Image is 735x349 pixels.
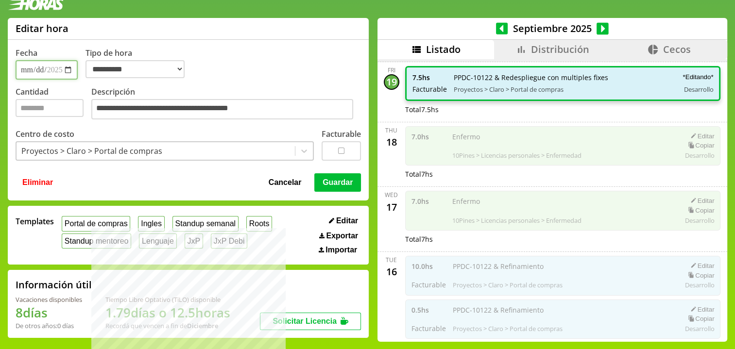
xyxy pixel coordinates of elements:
[16,129,74,139] label: Centro de costo
[16,22,68,35] h1: Editar hora
[325,246,357,254] span: Importar
[316,231,361,241] button: Exportar
[105,295,230,304] div: Tiempo Libre Optativo (TiLO) disponible
[105,304,230,321] h1: 1.79 días o 12.5 horas
[388,66,395,74] div: Fri
[377,59,727,340] div: scrollable content
[405,169,721,179] div: Total 7 hs
[322,129,361,139] label: Facturable
[385,191,398,199] div: Wed
[16,278,92,291] h2: Información útil
[19,173,56,192] button: Eliminar
[384,74,399,90] div: 19
[16,295,82,304] div: Vacaciones disponibles
[139,233,176,249] button: Lenguaje
[16,216,54,227] span: Templates
[16,99,84,117] input: Cantidad
[508,22,597,35] span: Septiembre 2025
[273,317,337,325] span: Solicitar Licencia
[326,232,358,240] span: Exportar
[426,43,461,56] span: Listado
[85,60,185,78] select: Tipo de hora
[405,105,721,114] div: Total 7.5 hs
[211,233,247,249] button: JxP Debi
[185,233,203,249] button: JxP
[266,173,305,192] button: Cancelar
[246,216,272,231] button: Roots
[187,321,218,330] b: Diciembre
[16,321,82,330] div: De otros años: 0 días
[16,86,91,122] label: Cantidad
[138,216,164,231] button: Ingles
[62,233,131,249] button: Standup mentoreo
[91,86,361,122] label: Descripción
[91,99,353,119] textarea: Descripción
[62,216,130,231] button: Portal de compras
[21,146,162,156] div: Proyectos > Claro > Portal de compras
[385,126,397,134] div: Thu
[172,216,239,231] button: Standup semanal
[85,48,192,80] label: Tipo de hora
[336,216,358,225] span: Editar
[531,43,589,56] span: Distribución
[326,216,361,226] button: Editar
[16,304,82,321] h1: 8 días
[384,264,399,280] div: 16
[16,48,37,58] label: Fecha
[314,173,361,192] button: Guardar
[405,234,721,244] div: Total 7 hs
[663,43,690,56] span: Cecos
[260,313,361,330] button: Solicitar Licencia
[384,134,399,150] div: 18
[105,321,230,330] div: Recordá que vencen a fin de
[386,256,397,264] div: Tue
[384,199,399,215] div: 17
